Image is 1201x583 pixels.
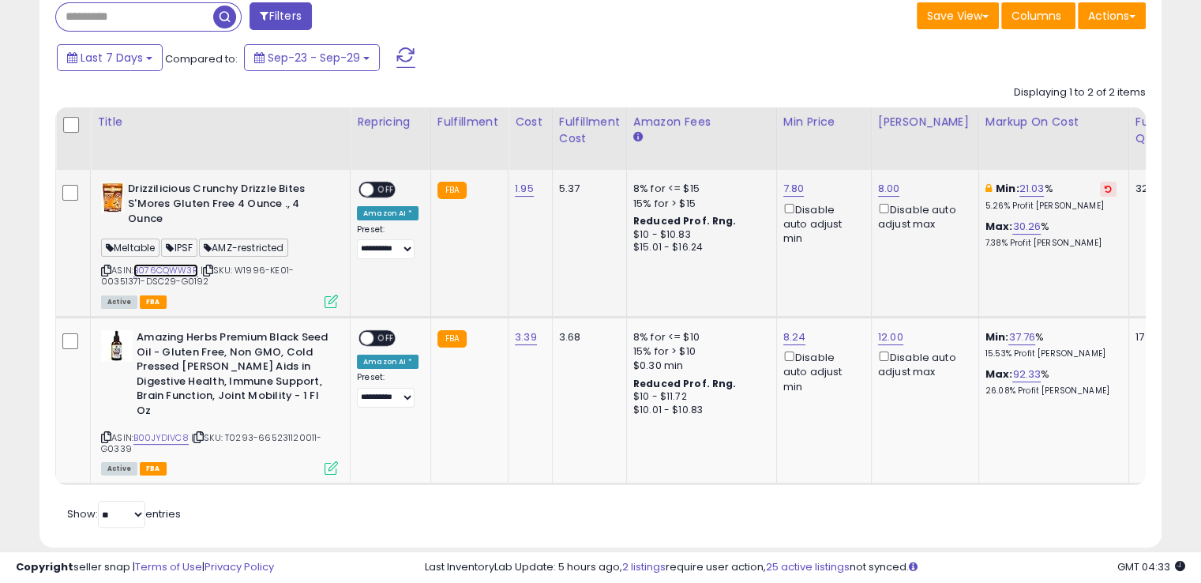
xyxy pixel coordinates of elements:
span: Sep-23 - Sep-29 [268,50,360,66]
b: Max: [985,367,1013,382]
div: Fulfillment [437,114,501,130]
img: 51AMoyW-kuL._SL40_.jpg [101,182,124,213]
div: Markup on Cost [985,114,1122,130]
div: Amazon AI * [357,206,418,220]
span: 2025-10-7 04:33 GMT [1117,559,1185,574]
a: Privacy Policy [205,559,274,574]
div: 17 [1135,330,1184,344]
div: Repricing [357,114,424,130]
p: 26.08% Profit [PERSON_NAME] [985,386,1117,397]
div: 8% for <= $10 [633,330,764,344]
div: Disable auto adjust min [783,348,859,394]
p: 7.38% Profit [PERSON_NAME] [985,238,1117,249]
div: seller snap | | [16,560,274,575]
a: 7.80 [783,181,805,197]
span: | SKU: T0293-665231120011-G0339 [101,431,321,455]
div: $10.01 - $10.83 [633,404,764,417]
div: Displaying 1 to 2 of 2 items [1014,85,1146,100]
img: 41MnwDCyDZL._SL40_.jpg [101,330,133,362]
span: | SKU: W1996-KE01-00351371-DSC29-G0192 [101,264,294,288]
div: Amazon Fees [633,114,770,130]
div: Preset: [357,372,418,408]
div: ASIN: [101,330,338,473]
div: $15.01 - $16.24 [633,241,764,254]
span: Compared to: [165,51,238,66]
div: Fulfillable Quantity [1135,114,1190,147]
div: % [985,220,1117,249]
small: Amazon Fees. [633,130,643,145]
div: % [985,330,1117,359]
div: % [985,182,1117,211]
span: FBA [140,462,167,476]
button: Actions [1078,2,1146,29]
b: Min: [996,181,1019,196]
span: OFF [373,332,399,345]
a: 8.00 [878,181,900,197]
div: % [985,367,1117,397]
button: Filters [250,2,311,30]
button: Sep-23 - Sep-29 [244,44,380,71]
div: Fulfillment Cost [559,114,620,147]
div: Cost [515,114,546,130]
div: Disable auto adjust max [878,201,966,231]
a: Terms of Use [135,559,202,574]
p: 15.53% Profit [PERSON_NAME] [985,348,1117,359]
div: [PERSON_NAME] [878,114,972,130]
a: 25 active listings [766,559,850,574]
a: 92.33 [1012,367,1041,382]
span: All listings currently available for purchase on Amazon [101,462,137,476]
a: 8.24 [783,329,806,345]
a: 1.95 [515,181,534,197]
small: FBA [437,330,467,348]
a: B00JYDIVC8 [133,431,189,445]
button: Save View [917,2,999,29]
span: AMZ-restricted [199,239,288,257]
b: Amazing Herbs Premium Black Seed Oil - Gluten Free, Non GMO, Cold Pressed [PERSON_NAME] Aids in D... [137,330,328,422]
a: 37.76 [1008,329,1035,345]
div: $10 - $11.72 [633,390,764,404]
div: Min Price [783,114,865,130]
div: 8% for <= $15 [633,182,764,196]
a: B076CQWW3R [133,264,198,277]
span: Show: entries [67,506,181,521]
span: Last 7 Days [81,50,143,66]
div: Disable auto adjust min [783,201,859,246]
div: 32 [1135,182,1184,196]
b: Min: [985,329,1009,344]
span: Columns [1011,8,1061,24]
span: FBA [140,295,167,309]
strong: Copyright [16,559,73,574]
th: The percentage added to the cost of goods (COGS) that forms the calculator for Min & Max prices. [978,107,1128,170]
div: Amazon AI * [357,355,418,369]
a: 3.39 [515,329,537,345]
div: $0.30 min [633,359,764,373]
div: $10 - $10.83 [633,228,764,242]
div: 3.68 [559,330,614,344]
b: Reduced Prof. Rng. [633,214,737,228]
button: Columns [1001,2,1075,29]
span: OFF [373,183,399,197]
span: All listings currently available for purchase on Amazon [101,295,137,309]
div: Preset: [357,224,418,260]
span: IPSF [161,239,197,257]
div: 5.37 [559,182,614,196]
a: 12.00 [878,329,903,345]
button: Last 7 Days [57,44,163,71]
div: 15% for > $15 [633,197,764,211]
a: 2 listings [622,559,666,574]
a: 21.03 [1019,181,1045,197]
div: Disable auto adjust max [878,348,966,379]
p: 5.26% Profit [PERSON_NAME] [985,201,1117,212]
b: Reduced Prof. Rng. [633,377,737,390]
span: Meltable [101,239,160,257]
div: Title [97,114,343,130]
div: Last InventoryLab Update: 5 hours ago, require user action, not synced. [425,560,1185,575]
b: Drizzilicious Crunchy Drizzle Bites S'Mores Gluten Free 4 Ounce ., 4 Ounce [128,182,320,230]
small: FBA [437,182,467,199]
div: 15% for > $10 [633,344,764,359]
b: Max: [985,219,1013,234]
a: 30.26 [1012,219,1041,235]
div: ASIN: [101,182,338,307]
